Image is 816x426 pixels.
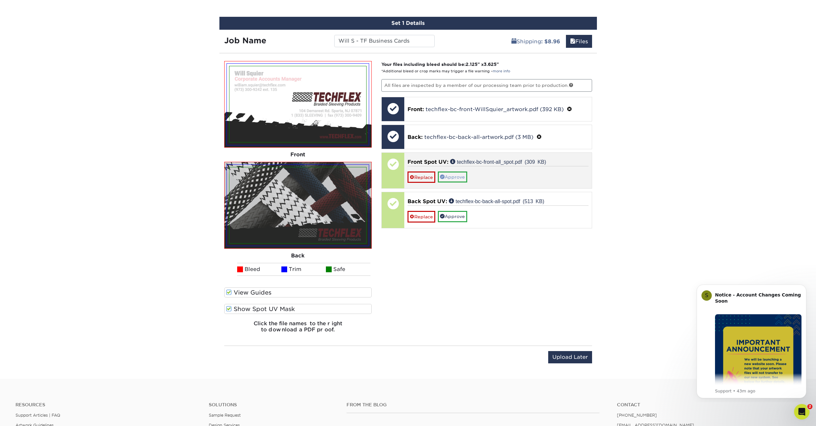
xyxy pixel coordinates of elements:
span: Back: [408,134,423,140]
strong: Your files including bleed should be: " x " [381,62,499,67]
span: files [570,38,575,45]
input: Upload Later [548,351,592,363]
a: Approve [438,211,467,222]
h4: Solutions [209,402,337,408]
div: Front [224,148,372,162]
a: Contact [617,402,801,408]
span: 3.625 [484,62,497,67]
b: : $8.96 [541,38,560,45]
div: Set 1 Details [219,17,597,30]
input: Enter a job name [334,35,435,47]
small: *Additional bleed or crop marks may trigger a file warning – [381,69,510,73]
a: techflex-bc-back-all-artwork.pdf (3 MB) [424,134,533,140]
span: shipping [511,38,517,45]
span: 2 [807,404,812,409]
p: All files are inspected by a member of our processing team prior to production. [381,79,592,91]
li: Bleed [237,263,282,276]
a: Sample Request [209,413,241,418]
label: Show Spot UV Mask [224,304,372,314]
iframe: Intercom notifications message [687,279,816,402]
li: Trim [281,263,326,276]
a: Files [566,35,592,48]
iframe: Intercom live chat [794,404,810,420]
a: Shipping: $8.96 [507,35,564,48]
label: View Guides [224,287,372,297]
a: [PHONE_NUMBER] [617,413,657,418]
h6: Click the file names to the right to download a PDF proof. [224,320,372,338]
h4: From the Blog [347,402,599,408]
a: techflex-bc-front-all_spot.pdf (309 KB) [450,159,546,164]
h4: Resources [15,402,199,408]
a: Replace [408,171,435,183]
a: Approve [438,171,467,182]
span: Back Spot UV: [408,198,447,204]
li: Safe [326,263,370,276]
span: Front Spot UV: [408,159,448,165]
a: Replace [408,211,435,222]
strong: Job Name [224,36,266,45]
div: Back [224,249,372,263]
span: 2.125 [466,62,478,67]
a: techflex-bc-front-WillSquier_artwork.pdf (392 KB) [426,106,564,112]
span: Front: [408,106,424,112]
iframe: Google Customer Reviews [2,406,55,424]
a: more info [493,69,510,73]
a: techflex-bc-back-all-spot.pdf (513 KB) [449,198,544,203]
